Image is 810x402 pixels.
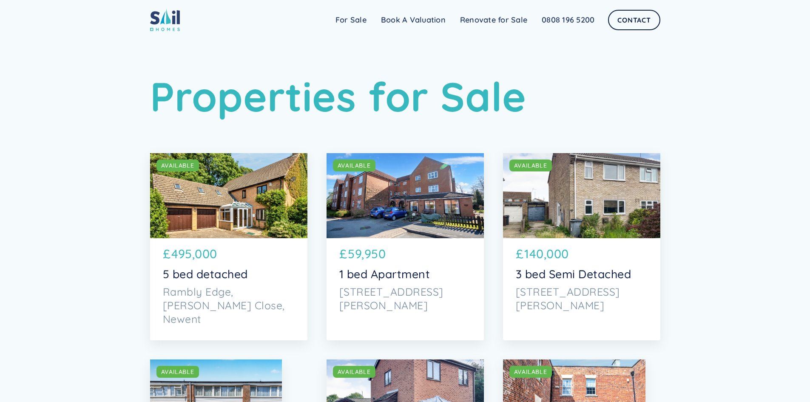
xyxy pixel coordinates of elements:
[171,245,217,263] p: 495,000
[339,285,471,312] p: [STREET_ADDRESS][PERSON_NAME]
[163,245,171,263] p: £
[514,368,547,376] div: AVAILABLE
[150,153,307,340] a: AVAILABLE£495,0005 bed detachedRambly Edge, [PERSON_NAME] Close, Newent
[161,161,194,170] div: AVAILABLE
[374,11,453,29] a: Book A Valuation
[516,267,648,281] p: 3 bed Semi Detached
[524,245,569,263] p: 140,000
[338,161,371,170] div: AVAILABLE
[327,153,484,340] a: AVAILABLE£59,9501 bed Apartment[STREET_ADDRESS][PERSON_NAME]
[328,11,374,29] a: For Sale
[163,285,295,326] p: Rambly Edge, [PERSON_NAME] Close, Newent
[338,368,371,376] div: AVAILABLE
[516,285,648,312] p: [STREET_ADDRESS][PERSON_NAME]
[608,10,660,30] a: Contact
[348,245,386,263] p: 59,950
[163,267,295,281] p: 5 bed detached
[339,245,347,263] p: £
[339,267,471,281] p: 1 bed Apartment
[514,161,547,170] div: AVAILABLE
[503,153,660,340] a: AVAILABLE£140,0003 bed Semi Detached[STREET_ADDRESS][PERSON_NAME]
[161,368,194,376] div: AVAILABLE
[150,9,180,31] img: sail home logo colored
[534,11,602,29] a: 0808 196 5200
[516,245,524,263] p: £
[150,72,660,121] h1: Properties for Sale
[453,11,534,29] a: Renovate for Sale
